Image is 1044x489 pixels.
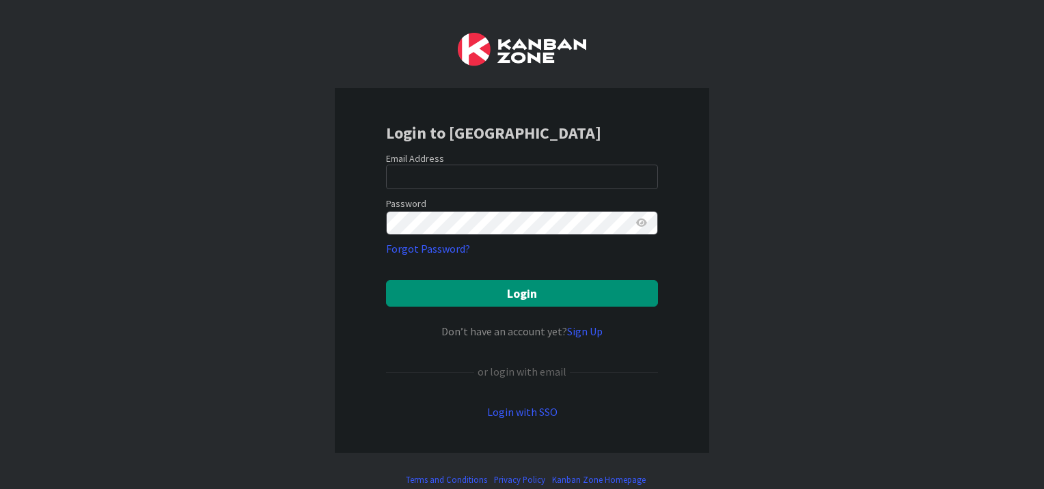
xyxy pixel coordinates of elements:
b: Login to [GEOGRAPHIC_DATA] [386,122,601,143]
a: Login with SSO [487,405,558,419]
div: or login with email [474,363,570,380]
label: Password [386,197,426,211]
keeper-lock: Open Keeper Popup [635,168,651,184]
a: Terms and Conditions [406,473,487,486]
a: Privacy Policy [494,473,545,486]
a: Forgot Password? [386,240,470,257]
div: Don’t have an account yet? [386,323,658,339]
img: Kanban Zone [458,33,586,66]
button: Login [386,280,658,307]
a: Sign Up [567,324,603,338]
label: Email Address [386,152,444,165]
a: Kanban Zone Homepage [552,473,646,486]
